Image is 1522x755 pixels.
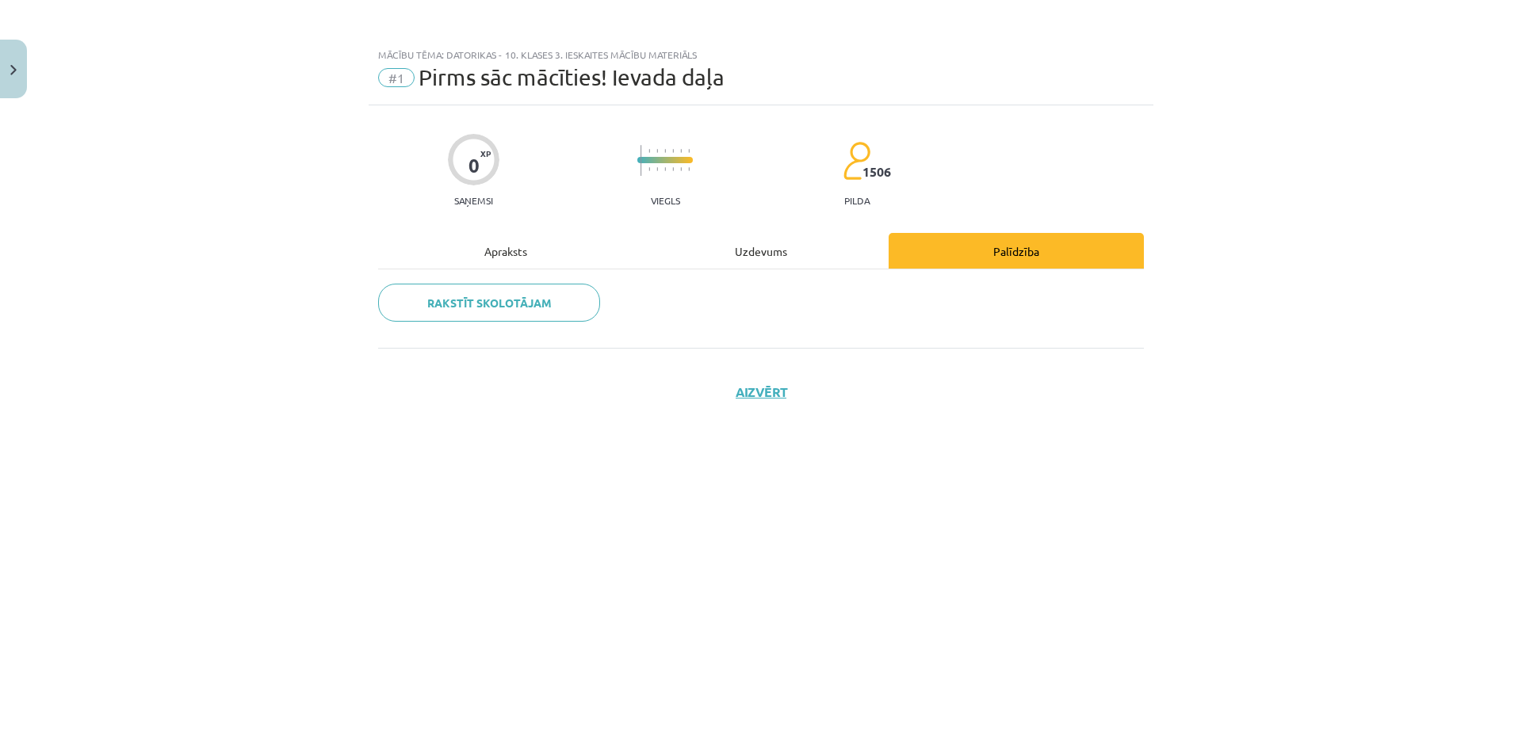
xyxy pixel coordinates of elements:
[844,195,870,206] p: pilda
[889,233,1144,269] div: Palīdzība
[680,149,682,153] img: icon-short-line-57e1e144782c952c97e751825c79c345078a6d821885a25fce030b3d8c18986b.svg
[656,167,658,171] img: icon-short-line-57e1e144782c952c97e751825c79c345078a6d821885a25fce030b3d8c18986b.svg
[378,49,1144,60] div: Mācību tēma: Datorikas - 10. klases 3. ieskaites mācību materiāls
[378,68,415,87] span: #1
[664,167,666,171] img: icon-short-line-57e1e144782c952c97e751825c79c345078a6d821885a25fce030b3d8c18986b.svg
[680,167,682,171] img: icon-short-line-57e1e144782c952c97e751825c79c345078a6d821885a25fce030b3d8c18986b.svg
[651,195,680,206] p: Viegls
[843,141,870,181] img: students-c634bb4e5e11cddfef0936a35e636f08e4e9abd3cc4e673bd6f9a4125e45ecb1.svg
[731,384,791,400] button: Aizvērt
[672,149,674,153] img: icon-short-line-57e1e144782c952c97e751825c79c345078a6d821885a25fce030b3d8c18986b.svg
[641,145,642,176] img: icon-long-line-d9ea69661e0d244f92f715978eff75569469978d946b2353a9bb055b3ed8787d.svg
[10,65,17,75] img: icon-close-lesson-0947bae3869378f0d4975bcd49f059093ad1ed9edebbc8119c70593378902aed.svg
[688,149,690,153] img: icon-short-line-57e1e144782c952c97e751825c79c345078a6d821885a25fce030b3d8c18986b.svg
[419,64,725,90] span: Pirms sāc mācīties! Ievada daļa
[378,233,633,269] div: Apraksts
[656,149,658,153] img: icon-short-line-57e1e144782c952c97e751825c79c345078a6d821885a25fce030b3d8c18986b.svg
[688,167,690,171] img: icon-short-line-57e1e144782c952c97e751825c79c345078a6d821885a25fce030b3d8c18986b.svg
[378,284,600,322] a: Rakstīt skolotājam
[862,165,891,179] span: 1506
[664,149,666,153] img: icon-short-line-57e1e144782c952c97e751825c79c345078a6d821885a25fce030b3d8c18986b.svg
[448,195,499,206] p: Saņemsi
[672,167,674,171] img: icon-short-line-57e1e144782c952c97e751825c79c345078a6d821885a25fce030b3d8c18986b.svg
[468,154,480,177] div: 0
[648,149,650,153] img: icon-short-line-57e1e144782c952c97e751825c79c345078a6d821885a25fce030b3d8c18986b.svg
[648,167,650,171] img: icon-short-line-57e1e144782c952c97e751825c79c345078a6d821885a25fce030b3d8c18986b.svg
[633,233,889,269] div: Uzdevums
[480,149,491,158] span: XP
